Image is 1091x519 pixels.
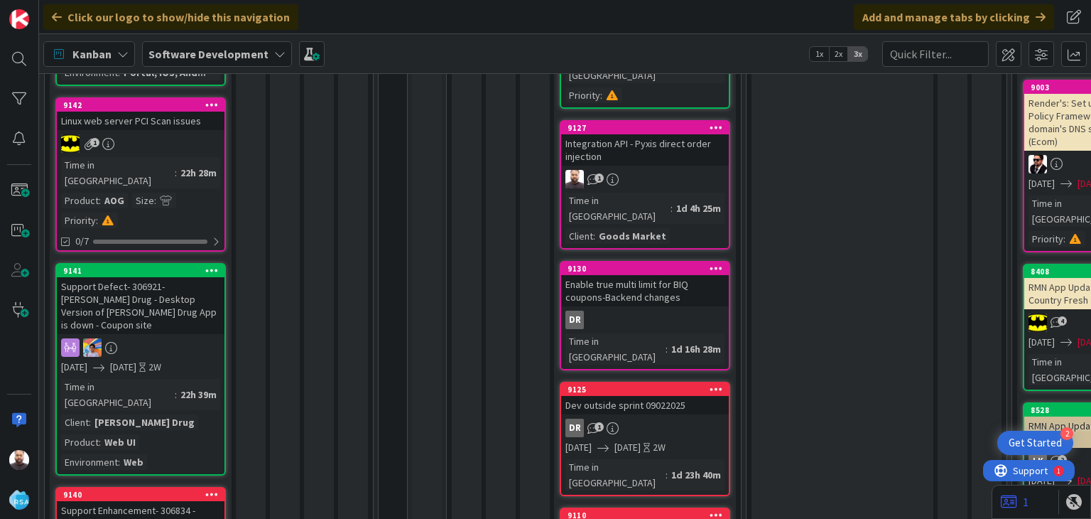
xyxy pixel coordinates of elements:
[63,490,224,500] div: 9140
[55,263,226,476] a: 9141Support Defect- 306921- [PERSON_NAME] Drug - Desktop Version of [PERSON_NAME] Drug App is dow...
[61,414,89,430] div: Client
[61,157,175,188] div: Time in [GEOGRAPHIC_DATA]
[61,454,118,470] div: Environment
[561,275,729,306] div: Enable true multi limit for BIQ coupons-Backend changes
[561,311,729,329] div: DR
[561,262,729,306] div: 9130Enable true multi limit for BIQ coupons-Backend changes
[673,200,724,216] div: 1d 4h 25m
[177,165,220,181] div: 22h 28m
[561,122,729,134] div: 9127
[63,100,224,110] div: 9142
[57,99,224,112] div: 9142
[671,200,673,216] span: :
[568,264,729,274] div: 9130
[666,467,668,483] span: :
[177,387,220,402] div: 22h 39m
[666,341,668,357] span: :
[132,193,154,208] div: Size
[997,431,1073,455] div: Open Get Started checklist, remaining modules: 2
[61,360,87,375] span: [DATE]
[560,120,730,250] a: 9127Integration API - Pyxis direct order injectionSBTime in [GEOGRAPHIC_DATA]:1d 4h 25mClient:Goo...
[561,383,729,396] div: 9125
[1028,231,1063,247] div: Priority
[1063,231,1065,247] span: :
[61,213,96,228] div: Priority
[83,338,102,357] img: JK
[75,234,89,249] span: 0/7
[61,134,80,153] img: AC
[565,333,666,365] div: Time in [GEOGRAPHIC_DATA]
[57,264,224,334] div: 9141Support Defect- 306921- [PERSON_NAME] Drug - Desktop Version of [PERSON_NAME] Drug App is dow...
[668,467,724,483] div: 1d 23h 40m
[593,228,595,244] span: :
[1028,314,1047,332] img: AC
[1058,455,1067,464] span: 2
[74,6,77,17] div: 1
[560,382,730,496] a: 9125Dev outside sprint 09022025DR[DATE][DATE]2WTime in [GEOGRAPHIC_DATA]:1d 23h 40m
[175,165,177,181] span: :
[63,266,224,276] div: 9141
[561,396,729,414] div: Dev outside sprint 09022025
[568,385,729,395] div: 9125
[1001,493,1028,510] a: 1
[600,87,602,103] span: :
[30,2,65,19] span: Support
[118,454,120,470] span: :
[175,387,177,402] span: :
[96,213,98,228] span: :
[57,277,224,334] div: Support Defect- 306921- [PERSON_NAME] Drug - Desktop Version of [PERSON_NAME] Drug App is down - ...
[561,383,729,414] div: 9125Dev outside sprint 09022025
[595,228,670,244] div: Goods Market
[99,434,101,450] span: :
[89,414,91,430] span: :
[1028,176,1055,191] span: [DATE]
[565,193,671,224] div: Time in [GEOGRAPHIC_DATA]
[595,422,604,432] span: 1
[9,490,29,510] img: avatar
[1009,436,1062,450] div: Get Started
[854,4,1054,30] div: Add and manage tabs by clicking
[43,4,298,30] div: Click our logo to show/hide this navigation
[668,341,724,357] div: 1d 16h 28m
[55,97,226,252] a: 9142Linux web server PCI Scan issuesACTime in [GEOGRAPHIC_DATA]:22h 28mProduct:AOGSize:Priority:0/7
[565,228,593,244] div: Client
[9,450,29,470] img: SB
[57,134,224,153] div: AC
[110,360,136,375] span: [DATE]
[99,193,101,208] span: :
[810,47,829,61] span: 1x
[561,122,729,166] div: 9127Integration API - Pyxis direct order injection
[565,311,584,329] div: DR
[101,193,128,208] div: AOG
[57,488,224,501] div: 9140
[101,434,139,450] div: Web UI
[1058,316,1067,326] span: 4
[595,173,604,183] span: 1
[565,87,600,103] div: Priority
[61,379,175,410] div: Time in [GEOGRAPHIC_DATA]
[154,193,156,208] span: :
[565,440,592,455] span: [DATE]
[882,41,989,67] input: Quick Filter...
[565,170,584,188] img: SB
[120,454,147,470] div: Web
[561,262,729,275] div: 9130
[561,419,729,437] div: DR
[614,440,641,455] span: [DATE]
[560,261,730,370] a: 9130Enable true multi limit for BIQ coupons-Backend changesDRTime in [GEOGRAPHIC_DATA]:1d 16h 28m
[72,46,112,63] span: Kanban
[1028,335,1055,350] span: [DATE]
[61,193,99,208] div: Product
[91,414,198,430] div: [PERSON_NAME] Drug
[1060,427,1073,440] div: 2
[848,47,867,61] span: 3x
[61,434,99,450] div: Product
[561,134,729,166] div: Integration API - Pyxis direct order injection
[57,99,224,130] div: 9142Linux web server PCI Scan issues
[90,138,99,147] span: 1
[829,47,848,61] span: 2x
[1028,155,1047,173] img: AC
[568,123,729,133] div: 9127
[57,338,224,357] div: JK
[57,264,224,277] div: 9141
